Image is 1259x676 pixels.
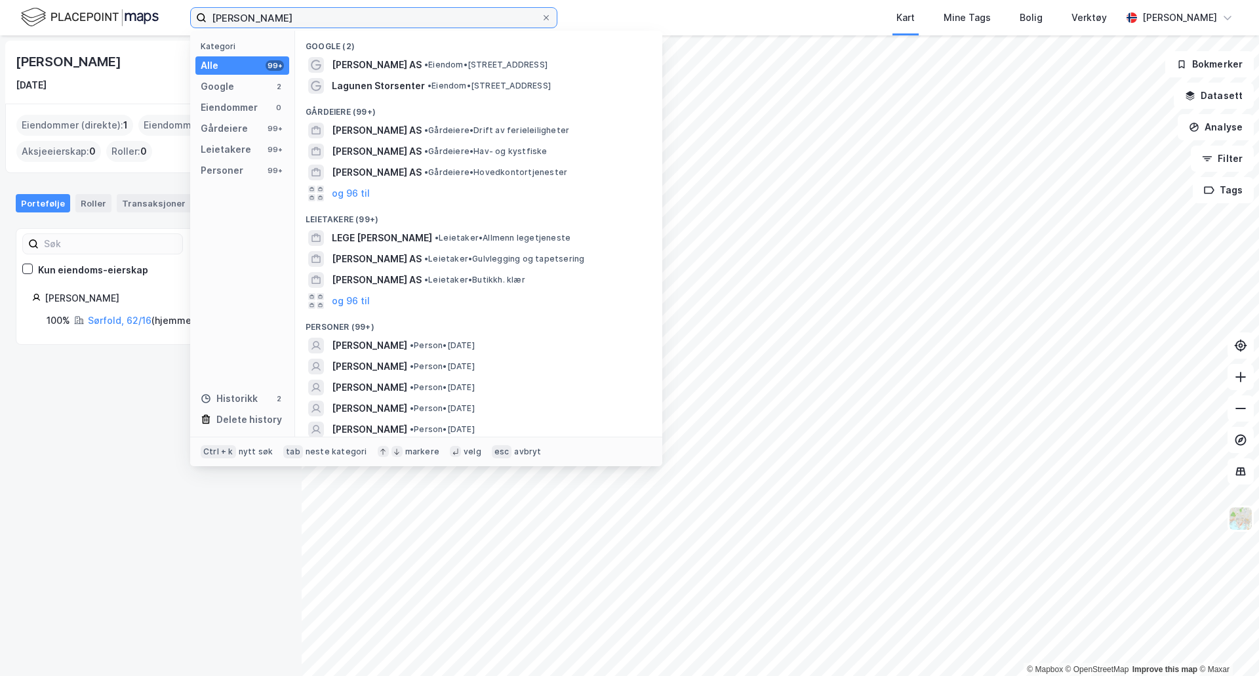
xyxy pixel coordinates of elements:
span: Leietaker • Gulvlegging og tapetsering [424,254,584,264]
div: neste kategori [306,447,367,457]
input: Søk på adresse, matrikkel, gårdeiere, leietakere eller personer [207,8,541,28]
div: Gårdeiere (99+) [295,96,662,120]
span: Person • [DATE] [410,382,475,393]
div: Aksjeeierskap : [16,141,101,162]
button: Tags [1193,177,1254,203]
div: Leietakere (99+) [295,204,662,228]
div: 0 [273,102,284,113]
div: Personer [201,163,243,178]
span: Leietaker • Butikkh. klær [424,275,525,285]
span: [PERSON_NAME] AS [332,144,422,159]
div: 2 [273,393,284,404]
div: Leietakere [201,142,251,157]
div: Mine Tags [944,10,991,26]
div: velg [464,447,481,457]
button: Bokmerker [1165,51,1254,77]
span: • [424,60,428,70]
div: Kontrollprogram for chat [1193,613,1259,676]
div: Delete history [216,412,282,427]
span: [PERSON_NAME] [332,380,407,395]
div: Kategori [201,41,289,51]
div: nytt søk [239,447,273,457]
button: og 96 til [332,293,370,309]
div: ( hjemmelshaver ) [88,313,228,328]
span: 1 [123,117,128,133]
div: [DATE] [16,77,47,93]
div: 5 [188,197,201,210]
span: [PERSON_NAME] [332,338,407,353]
button: Analyse [1178,114,1254,140]
div: esc [492,445,512,458]
div: Gårdeiere [201,121,248,136]
div: Eiendommer (Indirekte) : [138,115,265,136]
span: • [410,361,414,371]
span: LEGE [PERSON_NAME] [332,230,432,246]
div: Roller [75,194,111,212]
iframe: Chat Widget [1193,613,1259,676]
span: [PERSON_NAME] AS [332,123,422,138]
span: 0 [89,144,96,159]
div: Portefølje [16,194,70,212]
span: • [410,382,414,392]
span: Gårdeiere • Hovedkontortjenester [424,167,567,178]
input: Søk [39,234,182,254]
div: Eiendommer [201,100,258,115]
div: Personer (99+) [295,311,662,335]
div: avbryt [514,447,541,457]
button: og 96 til [332,186,370,201]
span: [PERSON_NAME] [332,422,407,437]
div: 99+ [266,123,284,134]
div: Roller : [106,141,152,162]
div: 99+ [266,60,284,71]
div: Kart [896,10,915,26]
div: Ctrl + k [201,445,236,458]
span: • [424,275,428,285]
span: [PERSON_NAME] AS [332,57,422,73]
div: [PERSON_NAME] [45,290,270,306]
span: Eiendom • [STREET_ADDRESS] [428,81,551,91]
span: Leietaker • Allmenn legetjeneste [435,233,570,243]
div: Bolig [1020,10,1043,26]
span: Person • [DATE] [410,424,475,435]
span: • [428,81,431,90]
span: Lagunen Storsenter [332,78,425,94]
div: Verktøy [1071,10,1107,26]
span: • [424,167,428,177]
div: tab [283,445,303,458]
span: [PERSON_NAME] [332,359,407,374]
div: Alle [201,58,218,73]
span: Eiendom • [STREET_ADDRESS] [424,60,548,70]
div: Historikk [201,391,258,407]
div: 100% [47,313,70,328]
span: 0 [140,144,147,159]
span: • [424,254,428,264]
a: Sørfold, 62/16 [88,315,151,326]
span: [PERSON_NAME] [332,401,407,416]
span: • [424,125,428,135]
span: • [410,340,414,350]
span: Gårdeiere • Drift av ferieleiligheter [424,125,569,136]
a: Improve this map [1132,665,1197,674]
span: Person • [DATE] [410,361,475,372]
div: [PERSON_NAME] [16,51,123,72]
img: logo.f888ab2527a4732fd821a326f86c7f29.svg [21,6,159,29]
a: OpenStreetMap [1066,665,1129,674]
div: 2 [273,81,284,92]
div: [PERSON_NAME] [1142,10,1217,26]
span: [PERSON_NAME] AS [332,165,422,180]
button: Filter [1191,146,1254,172]
div: Eiendommer (direkte) : [16,115,133,136]
div: markere [405,447,439,457]
div: 99+ [266,165,284,176]
img: Z [1228,506,1253,531]
span: Person • [DATE] [410,403,475,414]
div: 99+ [266,144,284,155]
span: Gårdeiere • Hav- og kystfiske [424,146,548,157]
a: Mapbox [1027,665,1063,674]
span: Person • [DATE] [410,340,475,351]
div: Transaksjoner [117,194,207,212]
span: • [410,403,414,413]
div: Kun eiendoms-eierskap [38,262,148,278]
span: • [410,424,414,434]
span: • [435,233,439,243]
